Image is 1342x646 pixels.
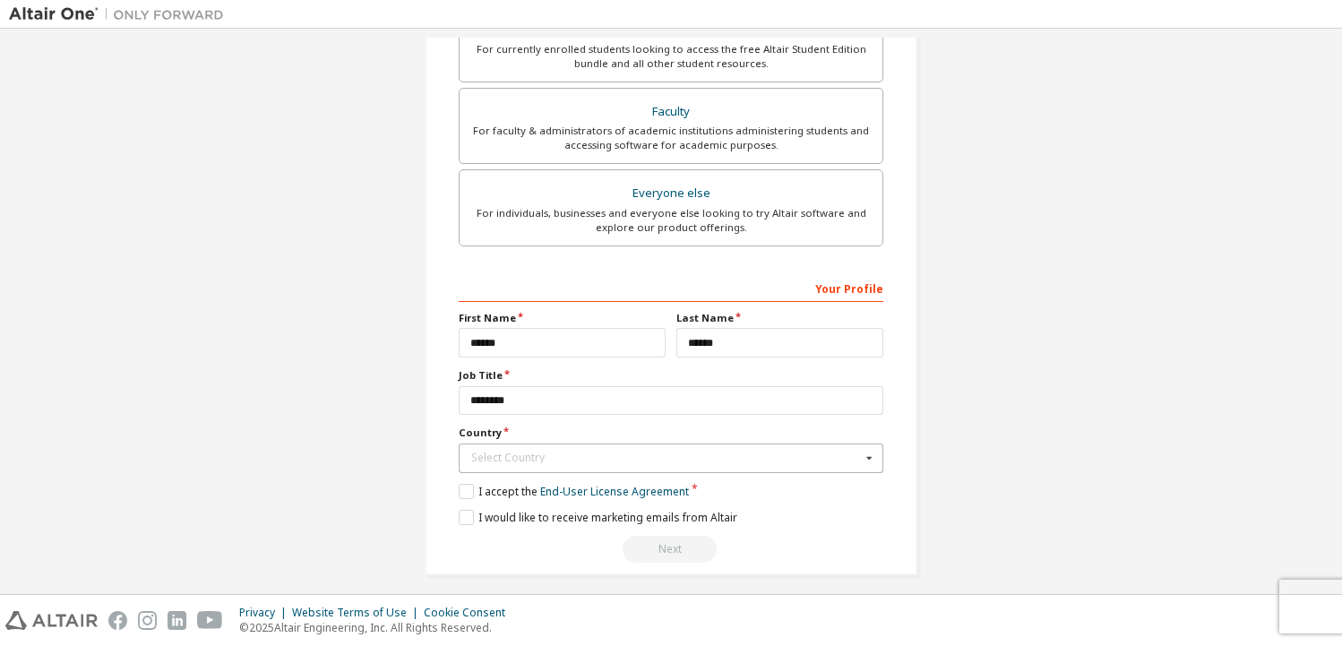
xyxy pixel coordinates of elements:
[108,611,127,630] img: facebook.svg
[470,124,872,152] div: For faculty & administrators of academic institutions administering students and accessing softwa...
[424,606,516,620] div: Cookie Consent
[471,452,861,463] div: Select Country
[292,606,424,620] div: Website Terms of Use
[459,510,737,525] label: I would like to receive marketing emails from Altair
[459,426,883,440] label: Country
[459,368,883,383] label: Job Title
[540,484,689,499] a: End-User License Agreement
[676,311,883,325] label: Last Name
[239,606,292,620] div: Privacy
[459,311,666,325] label: First Name
[470,42,872,71] div: For currently enrolled students looking to access the free Altair Student Edition bundle and all ...
[470,206,872,235] div: For individuals, businesses and everyone else looking to try Altair software and explore our prod...
[197,611,223,630] img: youtube.svg
[5,611,98,630] img: altair_logo.svg
[239,620,516,635] p: © 2025 Altair Engineering, Inc. All Rights Reserved.
[9,5,233,23] img: Altair One
[168,611,186,630] img: linkedin.svg
[459,484,689,499] label: I accept the
[470,99,872,125] div: Faculty
[138,611,157,630] img: instagram.svg
[470,181,872,206] div: Everyone else
[459,273,883,302] div: Your Profile
[459,536,883,563] div: Read and acccept EULA to continue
